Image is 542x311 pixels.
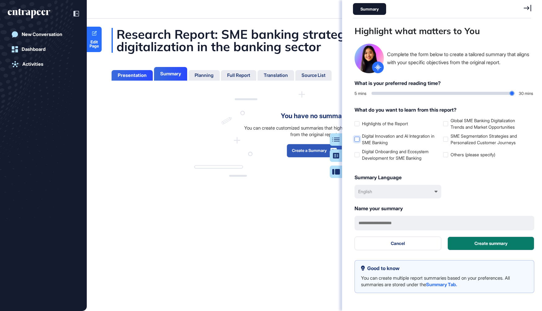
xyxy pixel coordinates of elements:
[8,58,79,70] a: Activities
[87,27,102,52] a: Edit Page
[355,174,534,181] div: Summary Language
[443,133,529,146] label: SME Segmentation Strategies and Personalized Customer Journeys
[8,28,79,41] a: New Conversation
[361,275,528,288] div: You can create multiple report summaries based on your preferences. All summaries are stored unde...
[443,117,529,130] label: Global SME Banking Digitalization Trends and Market Opportunities
[241,125,387,138] div: You can create customized summaries that highlight specific insights from the original report.
[355,106,534,113] div: What do you want to learn from this report?
[519,91,534,97] div: 30 mins
[355,205,534,212] div: Name your summary
[22,61,43,67] div: Activities
[160,71,181,77] div: Summary
[355,91,367,97] div: 5 mins
[355,148,441,161] label: Digital Onboarding and Ecosystem Development for SME Banking
[8,9,50,19] div: entrapeer-logo
[355,237,441,250] button: Cancel
[355,24,534,38] div: Highlight what matters to You
[22,47,46,52] div: Dashboard
[8,43,79,56] a: Dashboard
[87,40,102,48] span: Edit Page
[355,79,534,87] div: What is your preferred reading time?
[227,73,250,78] div: Full Report
[358,188,372,195] div: English
[447,237,534,250] button: Create summary
[195,73,214,78] div: Planning
[22,32,62,37] div: New Conversation
[287,144,342,158] button: Create a Summary
[353,3,386,15] div: Summary
[361,265,528,271] div: Good to know
[281,111,348,121] div: You have no summary
[355,44,384,73] img: reese-medium-with-bg.png
[355,133,441,146] label: Digital Innovation and AI Integration in SME Banking
[112,28,517,53] div: Research Report: SME banking strategies and digitalization in the banking sector
[443,151,529,158] label: Others (please specify)
[387,51,534,66] div: Complete the form below to create a tailored summary that aligns with your specific objectives fr...
[426,282,457,287] a: Summary Tab.
[264,73,288,78] div: Translation
[355,120,441,127] label: Highlights of the Report
[302,73,325,78] div: Source List
[118,73,147,78] div: Presentation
